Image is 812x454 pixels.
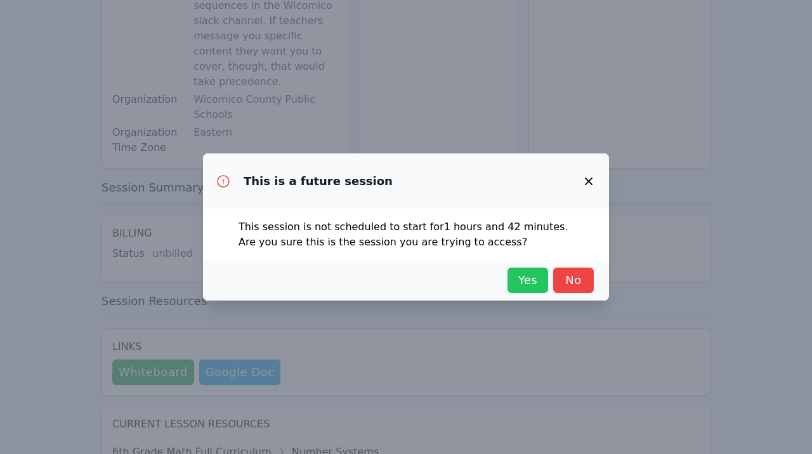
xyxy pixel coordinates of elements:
h3: This is a future session [244,174,393,189]
span: Yes [514,271,542,289]
span: No [560,271,587,289]
button: Yes [507,268,548,293]
button: No [553,268,594,293]
p: This session is not scheduled to start for 1 hours and 42 minutes . Are you sure this is the sess... [239,219,573,250]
